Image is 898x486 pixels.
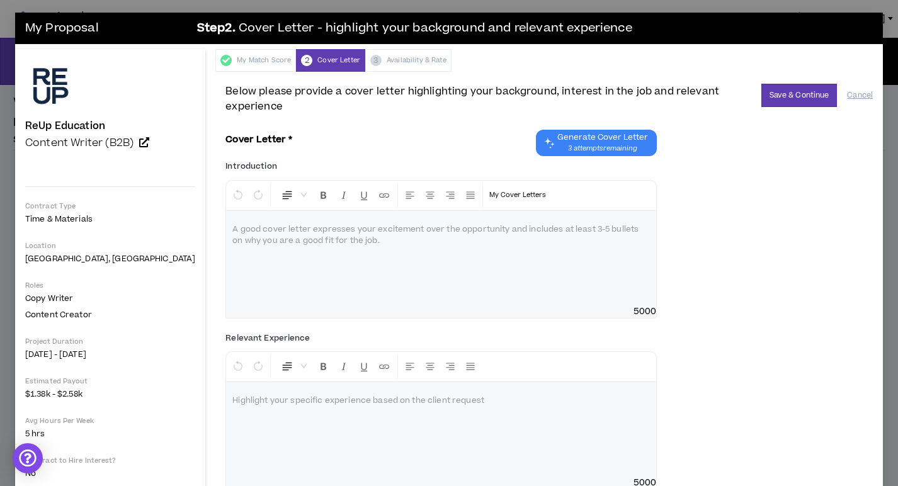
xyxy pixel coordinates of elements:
p: 5 hrs [25,428,195,439]
button: Format Italics [334,354,353,378]
p: Project Duration [25,337,195,346]
span: Cover Letter - highlight your background and relevant experience [239,20,632,38]
p: [DATE] - [DATE] [25,349,195,360]
label: Introduction [225,156,276,176]
span: 5000 [634,305,657,318]
h3: Cover Letter * [225,135,292,145]
h4: ReUp Education [25,120,105,132]
p: My Cover Letters [489,189,546,201]
button: Format Underline [355,183,373,207]
p: $1.38k - $2.58k [25,388,195,400]
b: Step 2 . [197,20,236,38]
button: Center Align [421,354,440,378]
button: Justify Align [461,354,480,378]
button: Format Bold [314,354,333,378]
span: 3 attempts remaining [557,144,648,154]
button: Cancel [847,84,873,106]
button: Template [486,183,550,207]
p: No [25,468,195,479]
button: Format Underline [355,354,373,378]
p: Contract to Hire Interest? [25,456,195,465]
span: Below please provide a cover letter highlighting your background, interest in the job and relevan... [225,84,753,114]
button: Redo [249,354,268,378]
h3: My Proposal [25,16,189,41]
p: Contract Type [25,201,195,211]
label: Relevant Experience [225,328,310,348]
button: Left Align [401,183,419,207]
p: Avg Hours Per Week [25,416,195,426]
span: Content Writer (B2B) [25,135,134,150]
span: Generate Cover Letter [557,132,648,142]
button: Redo [249,183,268,207]
p: Estimated Payout [25,376,195,386]
button: Right Align [441,183,460,207]
div: Open Intercom Messenger [13,443,43,473]
p: [GEOGRAPHIC_DATA], [GEOGRAPHIC_DATA] [25,253,195,264]
a: Content Writer (B2B) [25,137,195,149]
button: Chat GPT Cover Letter [536,130,657,156]
button: Format Bold [314,183,333,207]
button: Center Align [421,183,440,207]
p: Roles [25,281,195,290]
button: Left Align [401,354,419,378]
div: My Match Score [215,49,296,72]
span: Copy Writer [25,293,73,304]
button: Undo [229,183,247,207]
button: Insert Link [375,183,394,207]
button: Format Italics [334,183,353,207]
button: Insert Link [375,354,394,378]
button: Undo [229,354,247,378]
span: Content Creator [25,309,92,320]
button: Save & Continue [761,84,838,107]
p: Time & Materials [25,213,195,225]
button: Justify Align [461,183,480,207]
p: Location [25,241,195,251]
button: Right Align [441,354,460,378]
